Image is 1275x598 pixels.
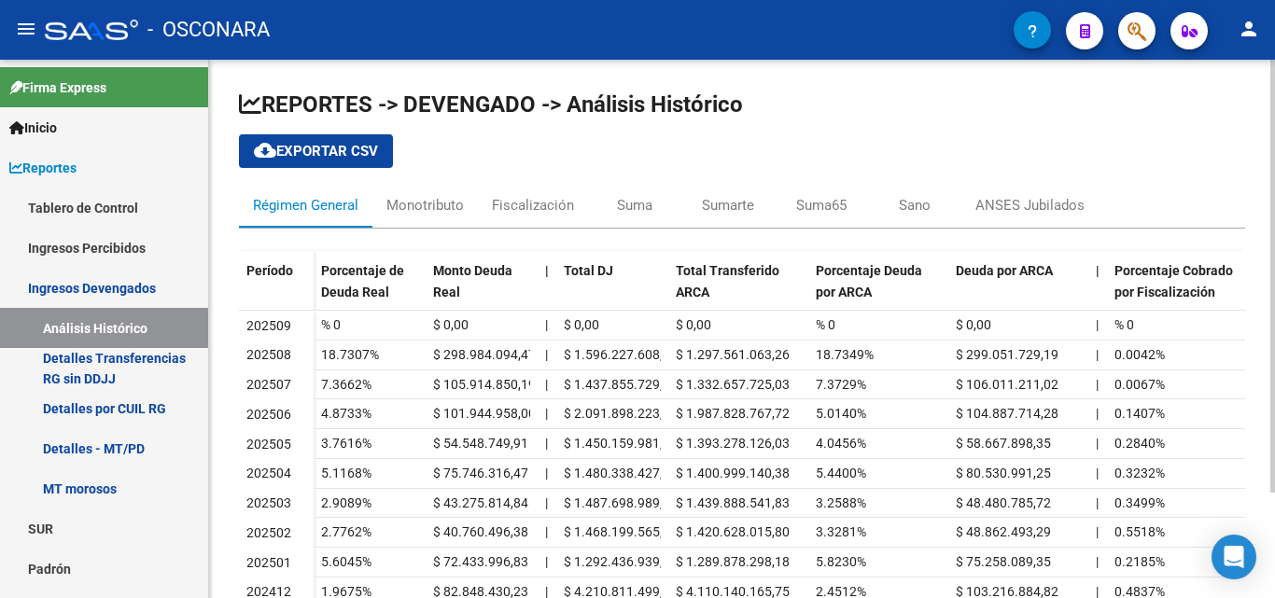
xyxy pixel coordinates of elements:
span: $ 58.667.898,35 [956,436,1051,451]
h1: REPORTES -> DEVENGADO -> Análisis Histórico [239,90,1245,119]
span: 5.8230% [816,554,866,569]
span: 202504 [246,466,291,480]
span: | [1096,263,1100,278]
div: Régimen General [253,195,358,216]
span: | [1096,495,1099,510]
span: - OSCONARA [147,9,270,50]
span: $ 1.289.878.298,18 [676,554,790,569]
span: $ 1.987.828.767,72 [676,406,790,421]
span: 5.6045% [321,554,371,569]
span: 5.1168% [321,466,371,480]
span: 202505 [246,437,291,452]
span: 202501 [246,555,291,570]
span: $ 1.437.855.729,55 [564,377,678,392]
datatable-header-cell: Porcentaje Deuda por ARCA [808,251,948,329]
span: % 0 [1114,317,1134,332]
span: 2.9089% [321,495,371,510]
span: | [1096,347,1099,362]
datatable-header-cell: Deuda por ARCA [948,251,1088,329]
span: 202509 [246,318,291,333]
span: $ 298.984.094,47 [433,347,536,362]
span: $ 48.862.493,29 [956,524,1051,539]
div: Monotributo [386,195,464,216]
span: | [1096,554,1099,569]
span: Porcentaje Cobrado por Fiscalización [1114,263,1233,299]
span: $ 1.400.999.140,38 [676,466,790,480]
span: 5.4400% [816,466,866,480]
span: $ 101.944.958,00 [433,406,536,421]
span: | [1096,524,1099,539]
span: $ 75.746.316,47 [433,466,528,480]
span: Porcentaje Deuda por ARCA [816,263,922,299]
span: 3.2588% [816,495,866,510]
span: 4.0456% [816,436,866,451]
span: 0.0067% [1114,377,1165,392]
span: Total DJ [564,263,613,278]
span: $ 1.439.888.541,83 [676,495,790,510]
span: 3.3281% [816,524,866,539]
span: $ 0,00 [956,317,991,332]
span: $ 1.393.278.126,03 [676,436,790,451]
span: $ 1.596.227.608,47 [564,347,678,362]
span: $ 106.011.211,02 [956,377,1058,392]
span: $ 48.480.785,72 [956,495,1051,510]
button: Exportar CSV [239,134,393,168]
span: | [1096,466,1099,480]
span: Total Transferido ARCA [676,263,779,299]
span: Reportes [9,158,77,178]
span: | [545,466,548,480]
div: Suma [617,195,652,216]
datatable-header-cell: | [538,251,556,329]
span: $ 1.332.657.725,03 [676,377,790,392]
mat-icon: person [1238,18,1260,40]
span: Exportar CSV [254,143,378,160]
span: $ 0,00 [564,317,599,332]
span: Período [246,263,293,278]
span: 0.5518% [1114,524,1165,539]
span: 0.3499% [1114,495,1165,510]
span: 0.0042% [1114,347,1165,362]
span: $ 105.914.850,19 [433,377,536,392]
span: 18.7349% [816,347,874,362]
span: 2.7762% [321,524,371,539]
span: | [545,406,548,421]
datatable-header-cell: | [1088,251,1107,329]
div: Open Intercom Messenger [1212,535,1256,579]
span: $ 1.480.338.427,01 [564,466,678,480]
span: Porcentaje de Deuda Real [321,263,404,299]
span: 202507 [246,377,291,392]
span: | [545,436,548,451]
span: $ 299.051.729,19 [956,347,1058,362]
span: 18.7307% [321,347,379,362]
span: Monto Deuda Real [433,263,512,299]
span: 7.3662% [321,377,371,392]
span: | [1096,317,1099,332]
datatable-header-cell: Total Transferido ARCA [668,251,808,329]
div: Fiscalización [492,195,574,216]
span: 0.2840% [1114,436,1165,451]
span: | [545,495,548,510]
div: Sumarte [702,195,754,216]
span: 7.3729% [816,377,866,392]
span: $ 0,00 [676,317,711,332]
mat-icon: cloud_download [254,139,276,161]
div: Sano [899,195,931,216]
span: 4.8733% [321,406,371,421]
span: | [545,377,548,392]
span: $ 72.433.996,83 [433,554,528,569]
span: $ 0,00 [433,317,469,332]
span: 0.2185% [1114,554,1165,569]
span: 0.1407% [1114,406,1165,421]
div: ANSES Jubilados [975,195,1085,216]
span: Firma Express [9,77,106,98]
span: | [1096,377,1099,392]
datatable-header-cell: Monto Deuda Real [426,251,538,329]
span: % 0 [321,317,341,332]
span: $ 75.258.089,35 [956,554,1051,569]
span: % 0 [816,317,835,332]
span: 202506 [246,407,291,422]
datatable-header-cell: Período [239,251,314,329]
span: Inicio [9,118,57,138]
span: | [1096,406,1099,421]
span: $ 1.292.436.939,84 [564,554,678,569]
